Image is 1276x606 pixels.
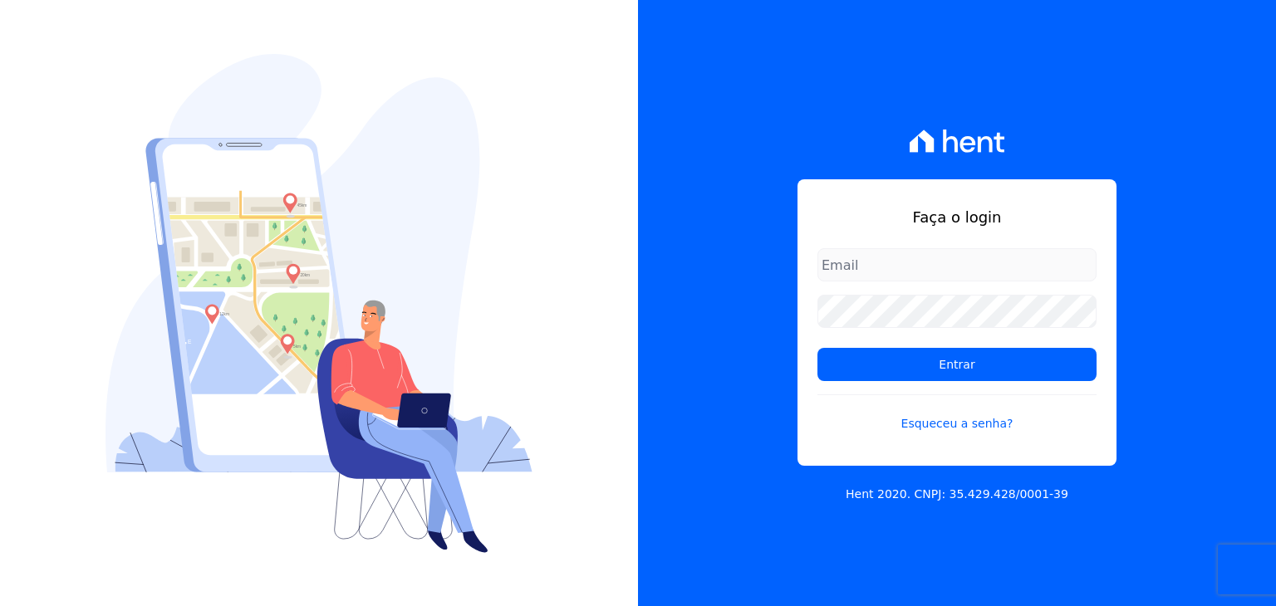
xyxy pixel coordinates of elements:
[817,348,1097,381] input: Entrar
[817,394,1097,433] a: Esqueceu a senha?
[106,54,532,553] img: Login
[817,206,1097,228] h1: Faça o login
[817,248,1097,281] input: Email
[846,486,1068,503] p: Hent 2020. CNPJ: 35.429.428/0001-39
